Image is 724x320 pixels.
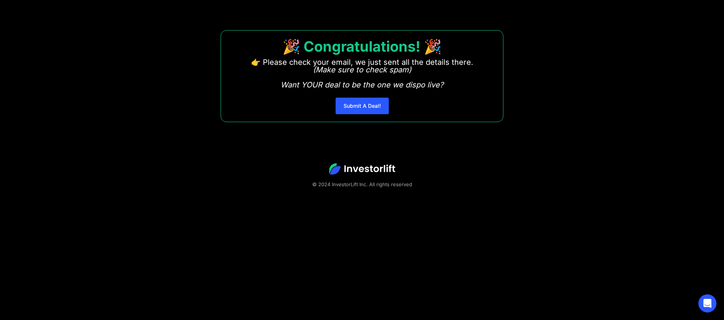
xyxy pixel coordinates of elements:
[26,181,698,188] div: © 2024 InvestorLift Inc. All rights reserved
[282,38,442,55] strong: 🎉 Congratulations! 🎉
[336,98,389,114] a: Submit A Deal!
[698,294,716,312] div: Open Intercom Messenger
[281,65,443,89] em: (Make sure to check spam) Want YOUR deal to be the one we dispo live?
[251,58,473,89] p: 👉 Please check your email, we just sent all the details there. ‍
